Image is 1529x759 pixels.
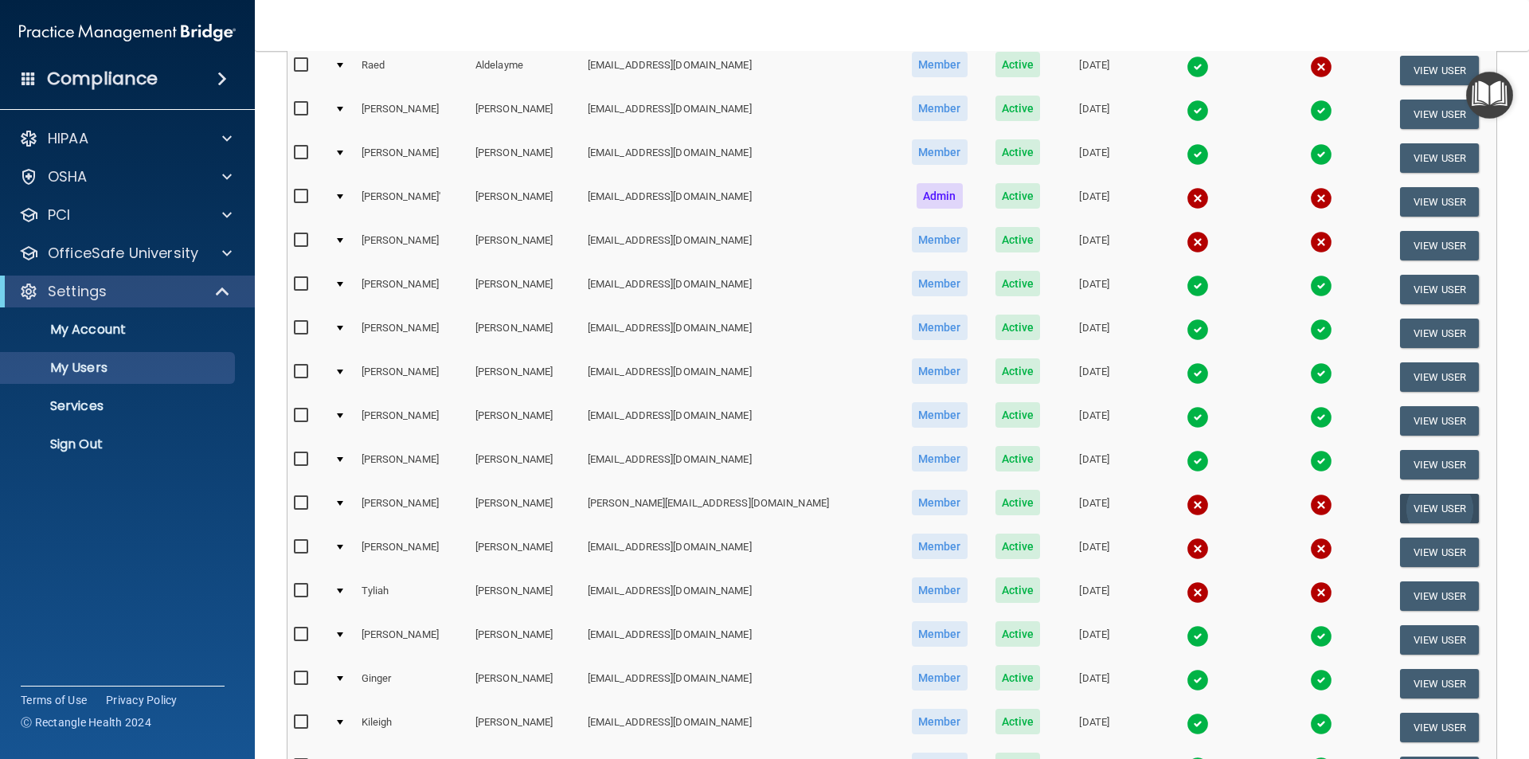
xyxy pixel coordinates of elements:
span: Active [995,52,1041,77]
button: View User [1400,406,1479,436]
td: [DATE] [1054,136,1135,180]
td: [DATE] [1054,355,1135,399]
td: [EMAIL_ADDRESS][DOMAIN_NAME] [581,92,897,136]
img: PMB logo [19,17,236,49]
button: View User [1400,231,1479,260]
td: [PERSON_NAME] [469,399,581,443]
a: OfficeSafe University [19,244,232,263]
td: [EMAIL_ADDRESS][DOMAIN_NAME] [581,574,897,618]
td: [PERSON_NAME] [355,311,469,355]
td: [EMAIL_ADDRESS][DOMAIN_NAME] [581,180,897,224]
span: Member [912,358,968,384]
span: Member [912,227,968,252]
td: [EMAIL_ADDRESS][DOMAIN_NAME] [581,443,897,487]
img: cross.ca9f0e7f.svg [1187,187,1209,209]
span: Active [995,358,1041,384]
img: cross.ca9f0e7f.svg [1310,56,1332,78]
td: [PERSON_NAME][EMAIL_ADDRESS][DOMAIN_NAME] [581,487,897,530]
p: Services [10,398,228,414]
td: [PERSON_NAME] [469,662,581,706]
span: Member [912,709,968,734]
td: [DATE] [1054,443,1135,487]
a: Settings [19,282,231,301]
td: [PERSON_NAME] [469,706,581,749]
img: cross.ca9f0e7f.svg [1310,231,1332,253]
td: [DATE] [1054,530,1135,574]
span: Member [912,52,968,77]
span: Member [912,490,968,515]
td: [DATE] [1054,487,1135,530]
td: Ginger [355,662,469,706]
img: cross.ca9f0e7f.svg [1187,581,1209,604]
td: [EMAIL_ADDRESS][DOMAIN_NAME] [581,49,897,92]
td: [PERSON_NAME] [469,355,581,399]
a: PCI [19,205,232,225]
td: [DATE] [1054,618,1135,662]
h4: Compliance [47,68,158,90]
a: OSHA [19,167,232,186]
button: View User [1400,362,1479,392]
span: Member [912,96,968,121]
span: Member [912,621,968,647]
img: tick.e7d51cea.svg [1187,406,1209,428]
button: View User [1400,450,1479,479]
td: [DATE] [1054,574,1135,618]
td: [PERSON_NAME] [469,487,581,530]
td: [PERSON_NAME]' [355,180,469,224]
span: Ⓒ Rectangle Health 2024 [21,714,151,730]
p: Settings [48,282,107,301]
td: [PERSON_NAME] [469,268,581,311]
td: [PERSON_NAME] [355,530,469,574]
img: tick.e7d51cea.svg [1187,713,1209,735]
td: [PERSON_NAME] [469,136,581,180]
img: tick.e7d51cea.svg [1310,713,1332,735]
td: [PERSON_NAME] [355,136,469,180]
td: [DATE] [1054,180,1135,224]
span: Member [912,271,968,296]
span: Member [912,139,968,165]
img: cross.ca9f0e7f.svg [1310,494,1332,516]
img: cross.ca9f0e7f.svg [1187,231,1209,253]
span: Member [912,402,968,428]
td: [EMAIL_ADDRESS][DOMAIN_NAME] [581,224,897,268]
span: Member [912,534,968,559]
button: View User [1400,56,1479,85]
button: View User [1400,625,1479,655]
td: Aldelayme [469,49,581,92]
img: cross.ca9f0e7f.svg [1310,538,1332,560]
td: [PERSON_NAME] [469,311,581,355]
img: tick.e7d51cea.svg [1187,625,1209,647]
button: View User [1400,187,1479,217]
a: HIPAA [19,129,232,148]
td: [EMAIL_ADDRESS][DOMAIN_NAME] [581,530,897,574]
span: Member [912,315,968,340]
button: View User [1400,581,1479,611]
td: [EMAIL_ADDRESS][DOMAIN_NAME] [581,268,897,311]
img: cross.ca9f0e7f.svg [1187,494,1209,516]
td: [PERSON_NAME] [355,399,469,443]
button: View User [1400,319,1479,348]
button: Open Resource Center [1466,72,1513,119]
td: [DATE] [1054,311,1135,355]
img: tick.e7d51cea.svg [1310,406,1332,428]
img: tick.e7d51cea.svg [1187,275,1209,297]
td: [PERSON_NAME] [469,443,581,487]
img: cross.ca9f0e7f.svg [1310,581,1332,604]
td: [DATE] [1054,706,1135,749]
img: tick.e7d51cea.svg [1310,275,1332,297]
p: OfficeSafe University [48,244,198,263]
td: [PERSON_NAME] [469,618,581,662]
img: cross.ca9f0e7f.svg [1187,538,1209,560]
span: Active [995,534,1041,559]
td: [EMAIL_ADDRESS][DOMAIN_NAME] [581,355,897,399]
button: View User [1400,713,1479,742]
img: tick.e7d51cea.svg [1310,362,1332,385]
td: Tyliah [355,574,469,618]
span: Active [995,227,1041,252]
td: [DATE] [1054,662,1135,706]
td: [PERSON_NAME] [355,92,469,136]
button: View User [1400,143,1479,173]
td: [PERSON_NAME] [469,530,581,574]
td: [PERSON_NAME] [355,618,469,662]
td: [EMAIL_ADDRESS][DOMAIN_NAME] [581,662,897,706]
